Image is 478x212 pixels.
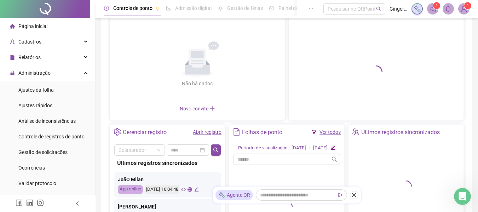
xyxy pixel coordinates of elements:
[218,191,225,199] img: sparkle-icon.fc2bf0ac1784a2077858766a79e2daf3.svg
[18,70,51,76] span: Administração
[165,80,230,87] div: Não há dados
[390,5,407,13] span: Ginger bar
[10,55,15,60] span: file
[238,144,289,152] div: Período de visualização:
[18,39,41,45] span: Cadastros
[10,39,15,44] span: user-add
[181,187,186,192] span: eye
[118,185,143,194] div: App online
[118,176,217,183] div: JoãO Milan
[464,2,471,9] sup: Atualize o seu contato no menu Meus Dados
[75,201,80,206] span: left
[37,199,44,206] span: instagram
[118,203,217,211] div: [PERSON_NAME]
[352,128,359,136] span: team
[445,6,451,12] span: bell
[233,128,240,136] span: file-text
[175,5,212,11] span: Admissão digital
[193,129,221,135] a: Abrir registro
[194,187,199,192] span: edit
[18,149,68,155] span: Gestão de solicitações
[454,188,471,205] iframe: Intercom live chat
[26,199,33,206] span: linkedin
[18,103,52,108] span: Ajustes rápidos
[309,6,313,11] span: ellipsis
[18,55,41,60] span: Relatórios
[10,70,15,75] span: lock
[338,193,343,197] span: send
[292,144,306,152] div: [DATE]
[398,179,413,194] span: loading
[18,165,45,171] span: Ocorrências
[18,23,47,29] span: Página inicial
[313,144,328,152] div: [DATE]
[368,63,385,80] span: loading
[188,187,192,192] span: global
[180,106,215,111] span: Novo convite
[278,5,306,11] span: Painel do DP
[352,193,357,197] span: close
[459,4,469,14] img: 84571
[309,144,310,152] div: -
[433,2,440,9] sup: 1
[361,126,440,138] div: Últimos registros sincronizados
[18,87,54,93] span: Ajustes da folha
[113,5,152,11] span: Controle de ponto
[269,6,274,11] span: dashboard
[436,3,438,8] span: 1
[114,128,121,136] span: setting
[18,181,56,186] span: Validar protocolo
[117,159,218,167] div: Últimos registros sincronizados
[319,129,341,135] a: Ver todos
[155,6,160,11] span: pushpin
[467,3,469,8] span: 1
[104,6,109,11] span: clock-circle
[413,5,421,13] img: sparkle-icon.fc2bf0ac1784a2077858766a79e2daf3.svg
[215,190,253,200] div: Agente QR
[213,147,219,153] span: search
[227,5,263,11] span: Gestão de férias
[430,6,436,12] span: notification
[18,118,76,124] span: Análise de inconsistências
[145,185,179,194] div: [DATE] 16:04:48
[10,24,15,29] span: home
[18,134,85,139] span: Controle de registros de ponto
[376,6,381,12] span: search
[312,130,317,134] span: filter
[16,199,23,206] span: facebook
[332,156,337,162] span: search
[330,145,335,150] span: edit
[209,105,215,111] span: plus
[166,6,171,11] span: file-done
[242,126,282,138] div: Folhas de ponto
[218,6,223,11] span: sun
[123,126,167,138] div: Gerenciar registro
